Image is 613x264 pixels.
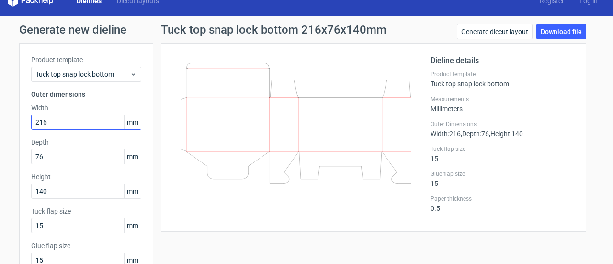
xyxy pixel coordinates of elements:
[431,95,574,103] label: Measurements
[431,55,574,67] h2: Dieline details
[431,120,574,128] label: Outer Dimensions
[31,90,141,99] h3: Outer dimensions
[31,241,141,251] label: Glue flap size
[431,145,574,162] div: 15
[19,24,594,35] h1: Generate new dieline
[431,70,574,78] label: Product template
[431,170,574,178] label: Glue flap size
[431,195,574,203] label: Paper thickness
[31,138,141,147] label: Depth
[431,70,574,88] div: Tuck top snap lock bottom
[489,130,523,138] span: , Height : 140
[457,24,533,39] a: Generate diecut layout
[461,130,489,138] span: , Depth : 76
[124,184,141,198] span: mm
[124,115,141,129] span: mm
[431,145,574,153] label: Tuck flap size
[161,24,386,35] h1: Tuck top snap lock bottom 216x76x140mm
[431,95,574,113] div: Millimeters
[31,207,141,216] label: Tuck flap size
[31,172,141,182] label: Height
[31,55,141,65] label: Product template
[124,149,141,164] span: mm
[35,69,130,79] span: Tuck top snap lock bottom
[431,170,574,187] div: 15
[536,24,586,39] a: Download file
[431,130,461,138] span: Width : 216
[31,103,141,113] label: Width
[124,218,141,233] span: mm
[431,195,574,212] div: 0.5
